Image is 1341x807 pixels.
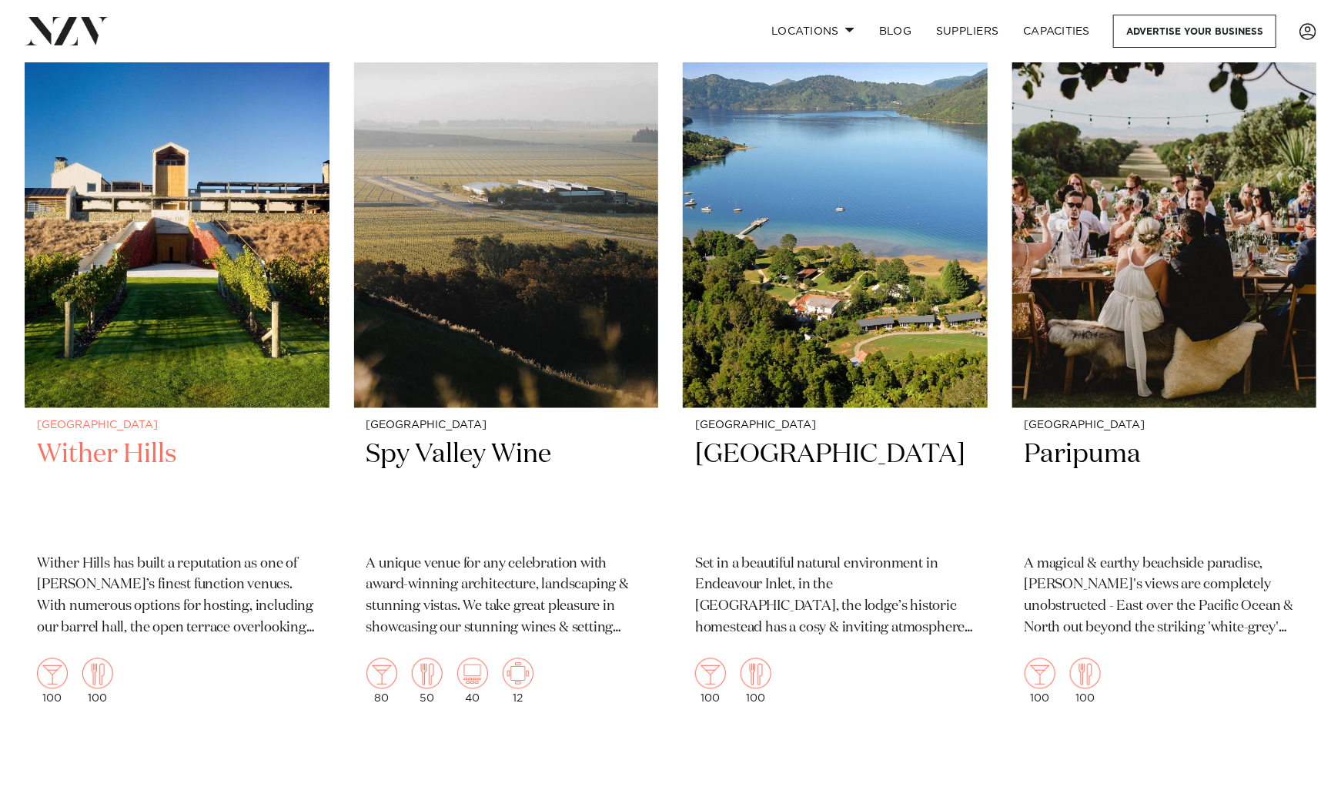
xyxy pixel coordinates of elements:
p: Wither Hills has built a reputation as one of [PERSON_NAME]’s finest function venues. With numero... [37,554,317,641]
a: Locations [759,15,867,48]
div: 100 [1070,658,1101,705]
div: 12 [503,658,533,705]
h2: Wither Hills [37,438,317,542]
div: 50 [412,658,443,705]
img: cocktail.png [695,658,726,689]
div: 40 [457,658,488,705]
div: 100 [741,658,771,705]
div: 80 [366,658,397,705]
small: [GEOGRAPHIC_DATA] [695,420,975,432]
img: dining.png [412,658,443,689]
p: A unique venue for any celebration with award-winning architecture, landscaping & stunning vistas... [366,554,647,641]
a: Advertise your business [1113,15,1276,48]
small: [GEOGRAPHIC_DATA] [366,420,647,432]
img: cocktail.png [37,658,68,689]
img: theatre.png [457,658,488,689]
img: meeting.png [503,658,533,689]
h2: Paripuma [1025,438,1305,542]
img: dining.png [741,658,771,689]
h2: [GEOGRAPHIC_DATA] [695,438,975,542]
div: 100 [37,658,68,705]
img: nzv-logo.png [25,17,109,45]
p: A magical & earthy beachside paradise, [PERSON_NAME]'s views are completely unobstructed - East o... [1025,554,1305,641]
small: [GEOGRAPHIC_DATA] [1025,420,1305,432]
a: BLOG [867,15,924,48]
h2: Spy Valley Wine [366,438,647,542]
small: [GEOGRAPHIC_DATA] [37,420,317,432]
div: 100 [1025,658,1055,705]
div: 100 [695,658,726,705]
img: cocktail.png [366,658,397,689]
a: SUPPLIERS [924,15,1011,48]
img: dining.png [82,658,113,689]
p: Set in a beautiful natural environment in Endeavour Inlet, in the [GEOGRAPHIC_DATA], the lodge’s ... [695,554,975,641]
div: 100 [82,658,113,705]
img: dining.png [1070,658,1101,689]
a: Capacities [1012,15,1103,48]
img: cocktail.png [1025,658,1055,689]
